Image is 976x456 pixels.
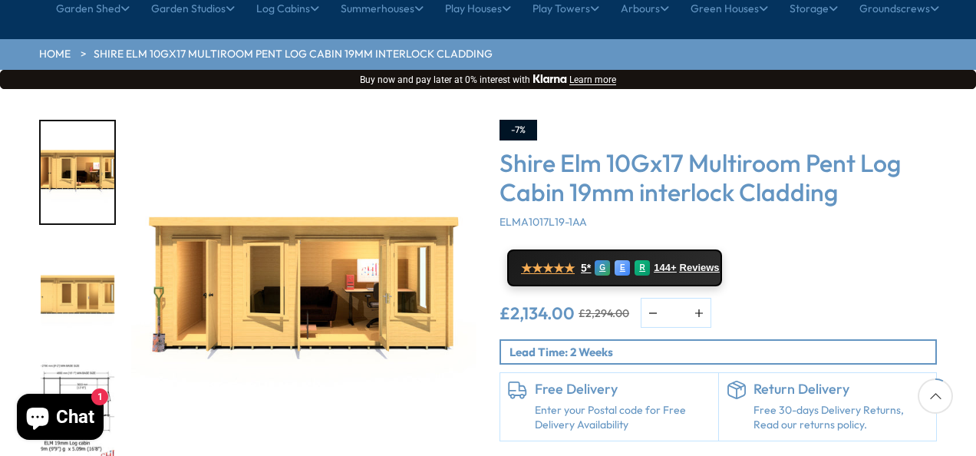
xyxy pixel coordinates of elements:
[39,47,71,62] a: HOME
[521,261,575,276] span: ★★★★★
[94,47,493,62] a: Shire Elm 10Gx17 Multiroom Pent Log Cabin 19mm interlock Cladding
[500,305,575,322] ins: £2,134.00
[535,403,711,433] a: Enter your Postal code for Free Delivery Availability
[753,381,929,398] h6: Return Delivery
[39,240,116,345] div: 2 / 10
[680,262,720,274] span: Reviews
[509,344,935,360] p: Lead Time: 2 Weeks
[654,262,676,274] span: 144+
[615,260,630,276] div: E
[500,215,587,229] span: ELMA1017L19-1AA
[753,403,929,433] p: Free 30-days Delivery Returns, Read our returns policy.
[595,260,610,276] div: G
[500,120,537,140] div: -7%
[507,249,722,286] a: ★★★★★ 5* G E R 144+ Reviews
[535,381,711,398] h6: Free Delivery
[500,148,937,207] h3: Shire Elm 10Gx17 Multiroom Pent Log Cabin 19mm interlock Cladding
[39,120,116,225] div: 1 / 10
[635,260,650,276] div: R
[41,242,114,344] img: Elm2990x50909_9x16_8000_578f2222-942b-4b45-bcfa-3677885ef887_200x200.jpg
[41,121,114,223] img: Elm2990x50909_9x16_8000LIFESTYLE_ebb03b52-3ad0-433a-96f0-8190fa0c79cb_200x200.jpg
[579,308,629,319] del: £2,294.00
[12,394,108,444] inbox-online-store-chat: Shopify online store chat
